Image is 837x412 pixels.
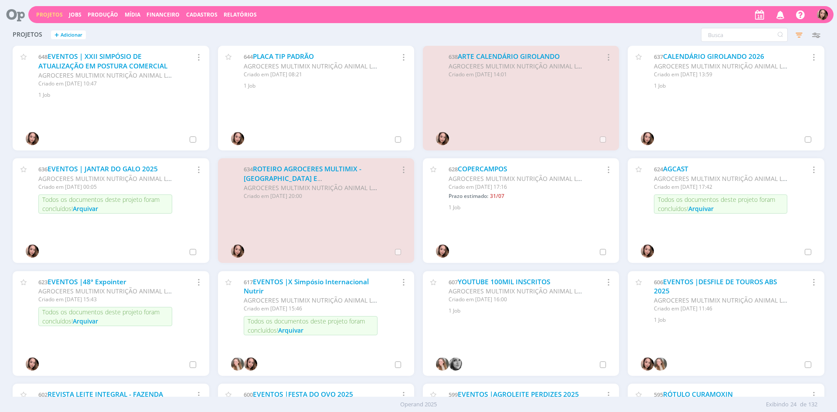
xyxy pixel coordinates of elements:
a: EVENTOS |48ª Expointer [48,277,126,286]
div: Criado em [DATE] 20:00 [244,192,378,200]
img: T [231,132,244,145]
span: AGROCERES MULTIMIX NUTRIÇÃO ANIMAL LTDA. [38,71,180,79]
span: de [800,400,806,409]
span: Todos os documentos deste projeto foram concluídos! [248,317,365,334]
span: 637 [654,53,663,61]
span: 595 [654,391,663,398]
span: 24 [790,400,796,409]
div: 1 Job [244,82,404,90]
a: AGCAST [663,164,688,174]
div: Criado em [DATE] 14:01 [449,71,582,78]
a: PLACA TIP PADRÃO [253,52,314,61]
span: AGROCERES MULTIMIX NUTRIÇÃO ANIMAL LTDA. [654,296,796,304]
span: 132 [808,400,817,409]
span: Prazo estimado: [449,192,488,200]
img: T [436,245,449,258]
span: Adicionar [61,32,82,38]
button: T [817,7,828,22]
a: RÓTULO CURAMOXIN [663,390,733,399]
img: J [449,358,462,371]
a: ROTEIRO AGROCERES MULTIMIX - [GEOGRAPHIC_DATA] E [GEOGRAPHIC_DATA] [244,164,361,192]
span: 634 [244,165,253,173]
span: 628 [449,165,458,173]
a: YOUTUBE 100MIL INSCRITOS [458,277,550,286]
button: Cadastros [184,11,220,18]
span: 624 [654,165,663,173]
span: Todos os documentos deste projeto foram concluídos! [42,308,160,325]
a: EVENTOS |DESFILE DE TOUROS ABS 2025 [654,277,777,296]
button: Mídia [122,11,143,18]
img: G [436,358,449,371]
span: Arquivar [73,317,98,325]
span: 644 [244,53,253,61]
span: 623 [38,278,48,286]
div: 1 Job [449,204,609,211]
img: T [436,132,449,145]
a: ARTE CALENDÁRIO GIROLANDO [458,52,560,61]
div: 1 Job [654,316,814,324]
span: 599 [449,391,458,398]
span: 636 [38,165,48,173]
button: Produção [85,11,121,18]
img: T [244,358,257,371]
div: Criado em [DATE] 16:00 [449,296,582,303]
span: AGROCERES MULTIMIX NUTRIÇÃO ANIMAL LTDA. [38,174,180,183]
div: Criado em [DATE] 15:46 [244,305,378,313]
img: T [641,358,654,371]
span: 607 [449,278,458,286]
span: AGROCERES MULTIMIX NUTRIÇÃO ANIMAL LTDA. [449,174,591,183]
span: AGROCERES MULTIMIX NUTRIÇÃO ANIMAL LTDA. [654,62,796,70]
span: 606 [654,278,663,286]
a: REVISTA LEITE INTEGRAL - FAZENDA AgroExport [38,390,163,409]
img: T [26,358,39,371]
span: Projetos [13,31,42,38]
div: Criado em [DATE] 00:05 [38,183,172,191]
span: Todos os documentos deste projeto foram concluídos! [658,195,775,213]
a: Mídia [125,11,140,18]
a: EVENTOS |X Simpósio Internacional Nutrir [244,277,369,296]
span: 602 [38,391,48,398]
div: 1 Job [38,91,198,99]
a: Financeiro [146,11,180,18]
span: AGROCERES MULTIMIX NUTRIÇÃO ANIMAL LTDA. [654,174,796,183]
a: COPERCAMPOS [458,164,507,174]
button: Relatórios [221,11,259,18]
div: 1 Job [449,307,609,315]
div: Criado em [DATE] 17:16 [449,183,582,191]
div: Criado em [DATE] 17:42 [654,183,788,191]
span: Todos os documentos deste projeto foram concluídos! [42,195,160,213]
a: EVENTOS | JANTAR DO GALO 2025 [48,164,158,174]
span: AGROCERES MULTIMIX NUTRIÇÃO ANIMAL LTDA. [244,184,386,192]
a: CALENDÁRIO GIROLANDO 2026 [663,52,764,61]
div: Criado em [DATE] 10:47 [38,80,172,88]
span: AGROCERES MULTIMIX NUTRIÇÃO ANIMAL LTDA. [449,62,591,70]
span: Arquivar [688,204,714,213]
span: Arquivar [73,204,98,213]
span: 648 [38,53,48,61]
span: + [54,31,59,40]
img: T [817,9,828,20]
span: 600 [244,391,253,398]
a: Produção [88,11,118,18]
button: +Adicionar [51,31,86,40]
span: AGROCERES MULTIMIX NUTRIÇÃO ANIMAL LTDA. [244,296,386,304]
img: T [231,245,244,258]
a: Relatórios [224,11,257,18]
span: Cadastros [186,11,218,18]
a: Projetos [36,11,63,18]
span: 31/07 [490,192,504,200]
div: 1 Job [654,82,814,90]
button: Projetos [34,11,65,18]
div: Criado em [DATE] 15:43 [38,296,172,303]
img: T [641,245,654,258]
span: AGROCERES MULTIMIX NUTRIÇÃO ANIMAL LTDA. [449,287,591,295]
a: EVENTOS |AGROLEITE PERDIZES 2025 [458,390,579,399]
a: Jobs [69,11,82,18]
img: T [26,132,39,145]
img: G [231,358,244,371]
span: Arquivar [278,326,303,334]
a: EVENTOS |FESTA DO OVO 2025 [253,390,353,399]
button: Jobs [66,11,84,18]
button: Financeiro [144,11,182,18]
img: G [654,358,667,371]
